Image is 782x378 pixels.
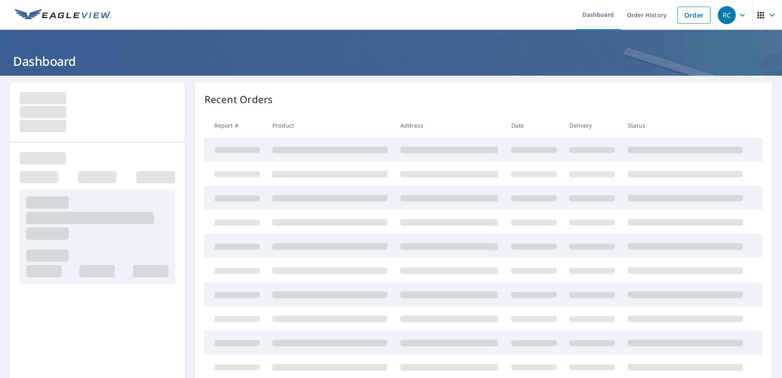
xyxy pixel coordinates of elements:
th: Date [505,113,563,137]
img: EV Logo [15,9,111,21]
th: Address [394,113,505,137]
p: Recent Orders [204,92,273,107]
div: RC [718,6,736,24]
th: Status [621,113,749,137]
h1: Dashboard [10,53,772,70]
th: Product [266,113,394,137]
a: Order [677,7,710,24]
th: Delivery [563,113,621,137]
th: Report # [204,113,266,137]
